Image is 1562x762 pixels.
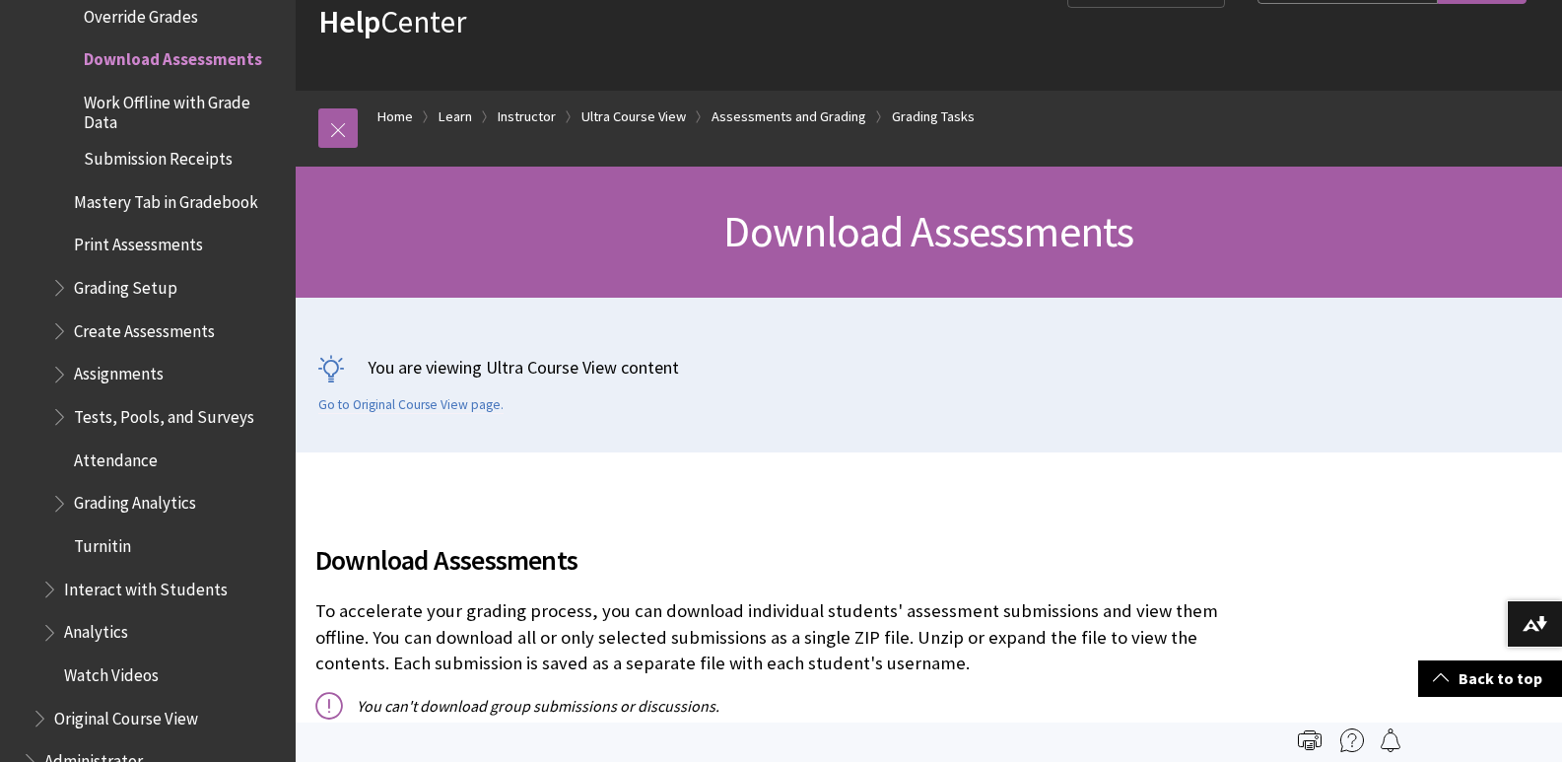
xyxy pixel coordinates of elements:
span: Print Assessments [74,229,203,255]
a: Learn [439,104,472,129]
span: Grading Analytics [74,487,196,514]
span: Work Offline with Grade Data [84,86,282,132]
a: HelpCenter [318,2,466,41]
a: Instructor [498,104,556,129]
span: Mastery Tab in Gradebook [74,185,258,212]
p: You can't download group submissions or discussions. [315,695,1251,717]
span: Download Assessments [84,43,262,70]
img: Print [1298,728,1322,752]
a: Grading Tasks [892,104,975,129]
span: Turnitin [74,529,131,556]
span: Analytics [64,616,128,643]
a: Go to Original Course View page. [318,396,504,414]
span: Interact with Students [64,573,228,599]
span: Create Assessments [74,314,215,341]
span: Attendance [74,444,158,470]
span: Submission Receipts [84,142,233,169]
p: You are viewing Ultra Course View content [318,355,1540,380]
img: More help [1340,728,1364,752]
a: Home [377,104,413,129]
img: Follow this page [1379,728,1402,752]
span: Download Assessments [315,539,1251,581]
a: Assessments and Grading [712,104,866,129]
a: Ultra Course View [581,104,686,129]
span: Watch Videos [64,658,159,685]
span: Grading Setup [74,271,177,298]
strong: Help [318,2,380,41]
span: Assignments [74,358,164,384]
span: Tests, Pools, and Surveys [74,400,254,427]
span: Download Assessments [723,204,1133,258]
p: To accelerate your grading process, you can download individual students' assessment submissions ... [315,598,1251,676]
a: Back to top [1418,660,1562,697]
span: Original Course View [54,702,198,728]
